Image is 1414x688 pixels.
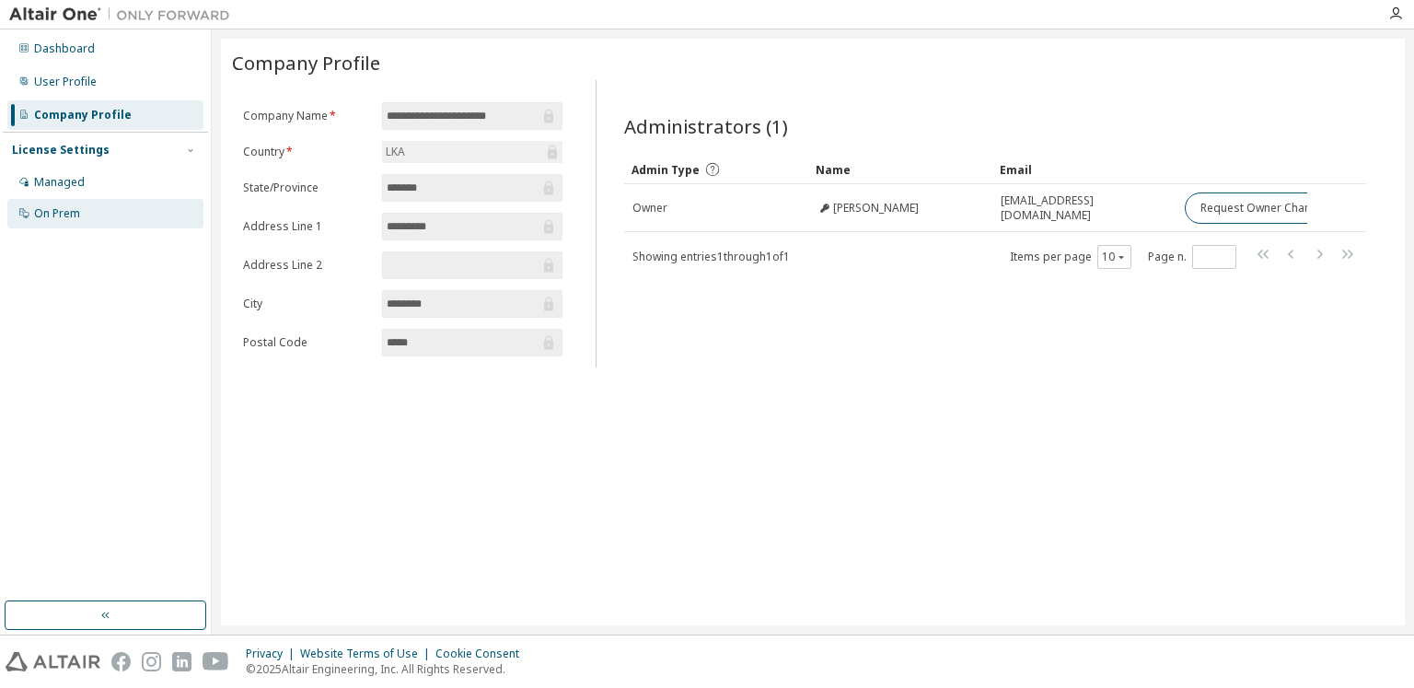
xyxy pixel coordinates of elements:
[382,141,562,163] div: LKA
[243,109,371,123] label: Company Name
[34,108,132,122] div: Company Profile
[1102,250,1127,264] button: 10
[300,647,435,661] div: Website Terms of Use
[243,297,371,311] label: City
[816,155,985,184] div: Name
[632,249,790,264] span: Showing entries 1 through 1 of 1
[142,652,161,671] img: instagram.svg
[1185,192,1340,224] button: Request Owner Change
[34,41,95,56] div: Dashboard
[6,652,100,671] img: altair_logo.svg
[243,219,371,234] label: Address Line 1
[243,181,371,195] label: State/Province
[111,652,131,671] img: facebook.svg
[1010,245,1131,269] span: Items per page
[435,647,530,661] div: Cookie Consent
[34,75,97,89] div: User Profile
[246,661,530,677] p: © 2025 Altair Engineering, Inc. All Rights Reserved.
[246,647,300,661] div: Privacy
[624,113,788,139] span: Administrators (1)
[632,201,667,216] span: Owner
[243,335,371,350] label: Postal Code
[203,652,229,671] img: youtube.svg
[383,142,408,162] div: LKA
[243,258,371,273] label: Address Line 2
[243,145,371,159] label: Country
[34,206,80,221] div: On Prem
[172,652,191,671] img: linkedin.svg
[12,143,110,157] div: License Settings
[34,175,85,190] div: Managed
[833,201,919,216] span: [PERSON_NAME]
[1000,155,1169,184] div: Email
[632,162,700,178] span: Admin Type
[9,6,239,24] img: Altair One
[1001,193,1168,223] span: [EMAIL_ADDRESS][DOMAIN_NAME]
[232,50,380,76] span: Company Profile
[1148,245,1236,269] span: Page n.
